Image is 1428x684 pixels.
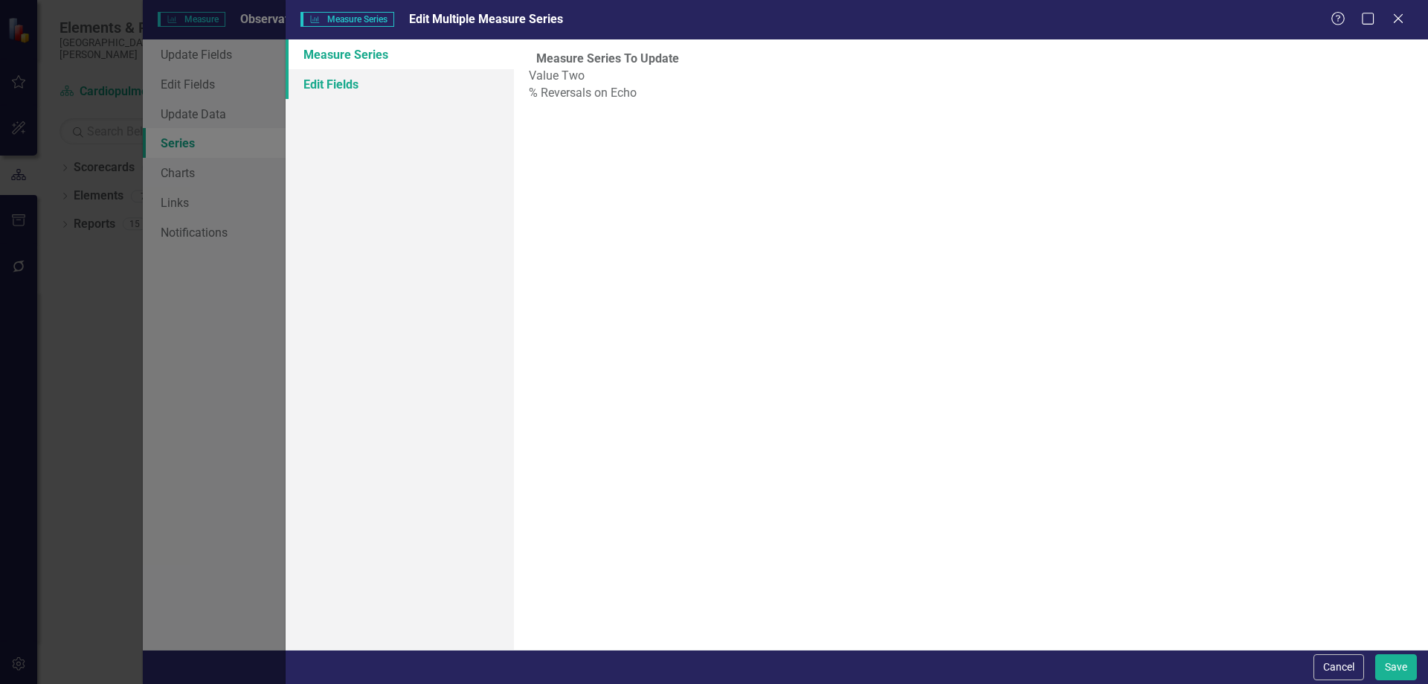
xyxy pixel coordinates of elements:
span: Value Two [529,68,585,85]
button: Cancel [1313,654,1364,680]
span: % Reversals on Echo [529,85,637,102]
button: Save [1375,654,1417,680]
span: Measure Series [300,12,394,27]
a: Measure Series [286,39,514,69]
a: Edit Fields [286,69,514,99]
legend: Measure Series To Update [529,51,686,68]
span: Edit Multiple Measure Series [409,12,563,26]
